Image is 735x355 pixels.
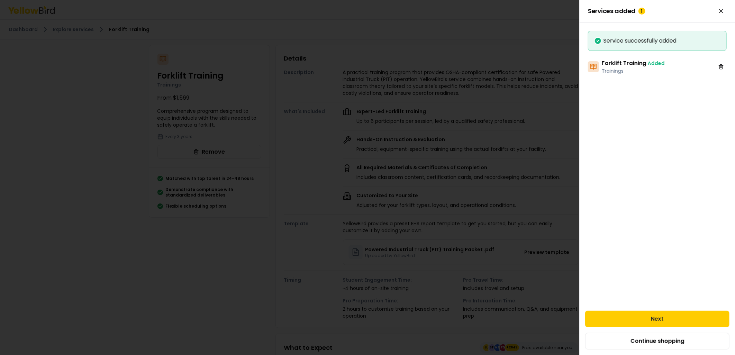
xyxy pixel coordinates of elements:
[602,67,665,74] p: Trainings
[588,8,645,15] span: Services added
[585,311,729,327] button: Next
[602,59,665,67] h3: Forklift Training
[638,8,645,15] div: 1
[594,37,721,45] div: Service successfully added
[585,333,729,349] button: Continue shopping
[648,60,665,67] span: Added
[716,6,727,17] button: Close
